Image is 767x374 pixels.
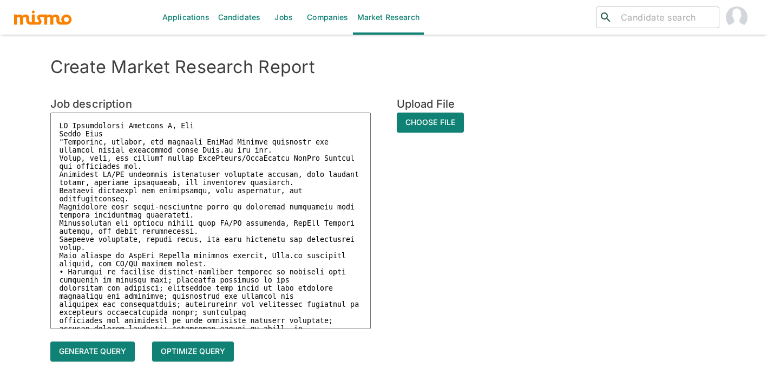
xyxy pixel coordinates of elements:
input: Candidate search [617,10,714,25]
button: Optimize Query [152,342,234,362]
h6: Job description [50,95,371,113]
img: Jessie Gomez [726,6,748,28]
span: Choose File [397,113,464,133]
img: logo [13,9,73,25]
h6: Upload File [397,95,464,113]
h4: Create Market Research Report [50,56,717,78]
button: Generate query [50,342,135,362]
textarea: LO Ipsumdolorsi Ametcons A, Eli Seddo Eius "Temporinc, utlabor, etd magnaali EniMad Minimve quisn... [50,113,371,329]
